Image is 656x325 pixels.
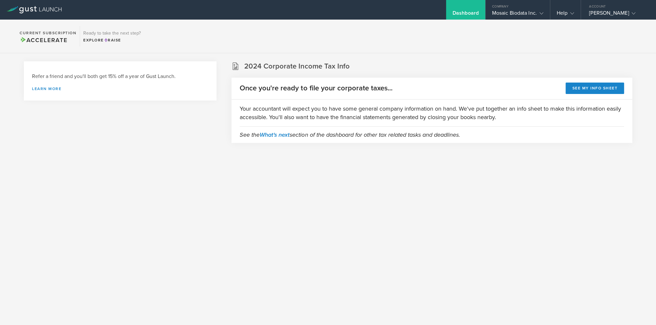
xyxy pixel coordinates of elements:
div: Ready to take the next step?ExploreRaise [80,26,144,46]
h2: Once you're ready to file your corporate taxes... [240,84,392,93]
h3: Refer a friend and you'll both get 15% off a year of Gust Launch. [32,73,208,80]
button: See my info sheet [566,83,624,94]
h3: Ready to take the next step? [83,31,141,36]
span: Accelerate [20,37,67,44]
span: Raise [104,38,121,42]
div: Mosaic Biodata Inc. [492,10,543,20]
p: Your accountant will expect you to have some general company information on hand. We've put toget... [240,104,624,121]
a: Learn more [32,87,208,91]
h2: 2024 Corporate Income Tax Info [244,62,349,71]
div: Explore [83,37,141,43]
div: Dashboard [453,10,479,20]
div: [PERSON_NAME] [589,10,645,20]
a: What's next [260,131,290,138]
iframe: Chat Widget [623,294,656,325]
h2: Current Subscription [20,31,76,35]
div: Help [557,10,574,20]
em: See the section of the dashboard for other tax related tasks and deadlines. [240,131,460,138]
